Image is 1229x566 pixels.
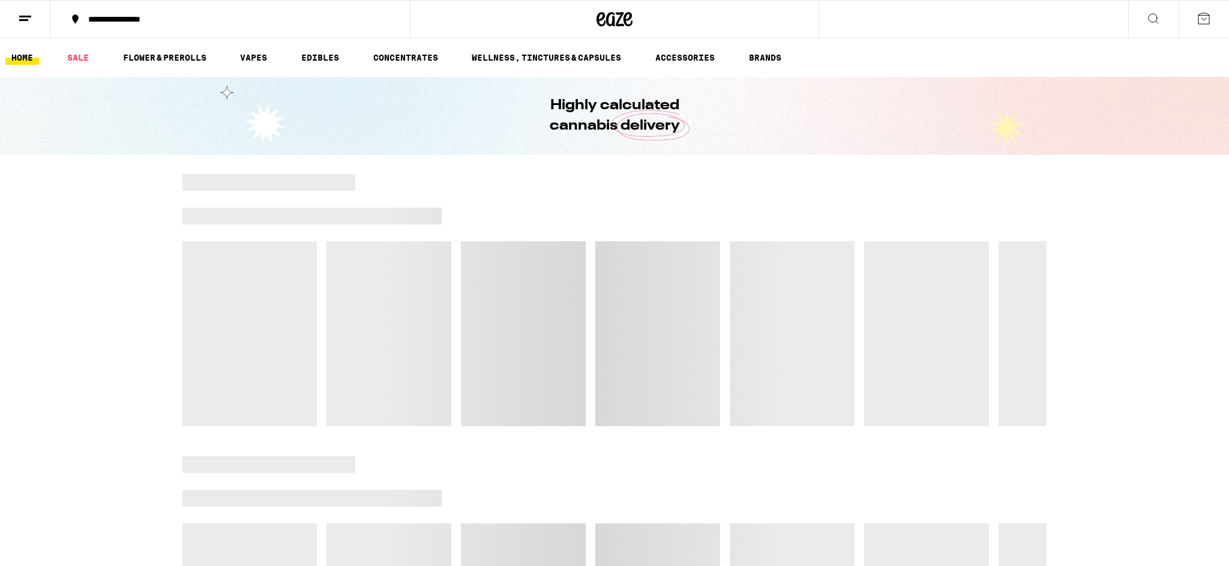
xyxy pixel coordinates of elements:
[743,50,787,65] a: BRANDS
[295,50,345,65] a: EDIBLES
[515,95,714,136] h1: Highly calculated cannabis delivery
[61,50,95,65] a: SALE
[367,50,444,65] a: CONCENTRATES
[117,50,212,65] a: FLOWER & PREROLLS
[466,50,627,65] a: WELLNESS, TINCTURES & CAPSULES
[5,50,39,65] a: HOME
[649,50,721,65] a: ACCESSORIES
[234,50,273,65] a: VAPES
